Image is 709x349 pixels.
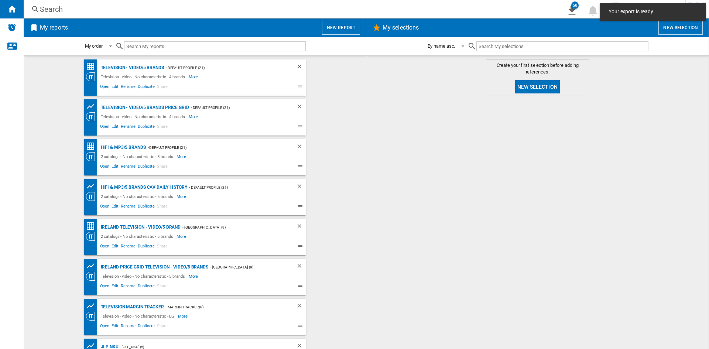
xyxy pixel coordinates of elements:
button: New report [322,21,360,35]
span: More [178,312,189,321]
span: More [189,72,199,81]
span: Share [156,163,169,172]
img: alerts-logo.svg [7,23,16,32]
div: Category View [86,272,99,281]
div: Category View [86,152,99,161]
span: Rename [120,163,137,172]
span: More [177,232,187,241]
span: Rename [120,322,137,331]
div: - Default profile (21) [164,63,281,72]
span: Open [99,243,111,252]
div: Delete [296,63,306,72]
div: - [GEOGRAPHIC_DATA] (9) [208,263,281,272]
div: Delete [296,183,306,192]
div: Delete [296,103,306,112]
span: Share [156,83,169,92]
div: Television margin tracker [99,302,164,312]
div: 50 [571,1,579,9]
span: Create your first selection before adding references. [486,62,589,75]
div: My order [85,43,103,49]
span: Duplicate [137,163,156,172]
div: Price Matrix [86,142,99,151]
div: Delete [296,223,306,232]
div: Television - video/5 brands price grid [99,103,189,112]
div: 2 catalogs - No characteristic - 5 brands [99,232,177,241]
h2: My reports [38,21,69,35]
span: Edit [110,163,120,172]
div: IRELAND Television - video/5 brand [99,223,181,232]
span: Share [156,243,169,252]
div: Price Matrix [86,62,99,71]
span: Open [99,163,111,172]
div: - Default profile (21) [146,143,281,152]
span: Edit [110,203,120,212]
span: Open [99,283,111,291]
div: Category View [86,112,99,121]
div: Product prices grid [86,182,99,191]
span: Share [156,203,169,212]
div: Price Matrix [86,222,99,231]
button: New selection [658,21,703,35]
div: - margin tracker (8) [164,302,281,312]
div: Product prices grid [86,301,99,311]
div: Delete [296,263,306,272]
span: Rename [120,83,137,92]
div: Search [40,4,541,14]
div: By name asc. [428,43,455,49]
div: Television - video/5 brands [99,63,164,72]
span: Open [99,123,111,132]
span: Rename [120,123,137,132]
div: Television - video - No characteristic - 4 brands [99,72,189,81]
div: Television - video - No characteristic - LG [99,312,178,321]
div: - Default profile (21) [189,103,281,112]
div: Television - video - No characteristic - 4 brands [99,112,189,121]
span: Edit [110,83,120,92]
div: Delete [296,302,306,312]
span: More [177,152,187,161]
span: Share [156,123,169,132]
button: New selection [515,80,560,93]
span: Share [156,322,169,331]
span: Rename [120,283,137,291]
span: Edit [110,243,120,252]
span: Open [99,322,111,331]
span: Duplicate [137,203,156,212]
span: More [177,192,187,201]
div: Product prices grid [86,261,99,271]
span: Duplicate [137,322,156,331]
span: More [189,272,199,281]
span: Rename [120,243,137,252]
div: Television - video - No characteristic - 5 brands [99,272,189,281]
span: Edit [110,322,120,331]
div: Product prices grid [86,102,99,111]
span: Duplicate [137,243,156,252]
h2: My selections [381,21,420,35]
div: - Default profile (21) [187,183,281,192]
span: Open [99,83,111,92]
span: Duplicate [137,123,156,132]
span: Your export is ready [606,8,699,16]
div: Category View [86,192,99,201]
div: Category View [86,312,99,321]
span: Edit [110,283,120,291]
div: Category View [86,72,99,81]
input: Search My reports [124,41,306,51]
span: Rename [120,203,137,212]
div: Category View [86,232,99,241]
div: - [GEOGRAPHIC_DATA] (9) [181,223,281,232]
div: Hifi & mp3/5 brands CAV Daily History [99,183,187,192]
div: Delete [296,143,306,152]
input: Search My selections [476,41,648,51]
div: 2 catalogs - No characteristic - 5 brands [99,152,177,161]
div: 2 catalogs - No characteristic - 5 brands [99,192,177,201]
div: IRELAND Price grid Television - video/5 brands [99,263,208,272]
span: More [189,112,199,121]
span: Duplicate [137,83,156,92]
span: Edit [110,123,120,132]
span: Duplicate [137,283,156,291]
span: Open [99,203,111,212]
span: Share [156,283,169,291]
div: Hifi & mp3/5 brands [99,143,146,152]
